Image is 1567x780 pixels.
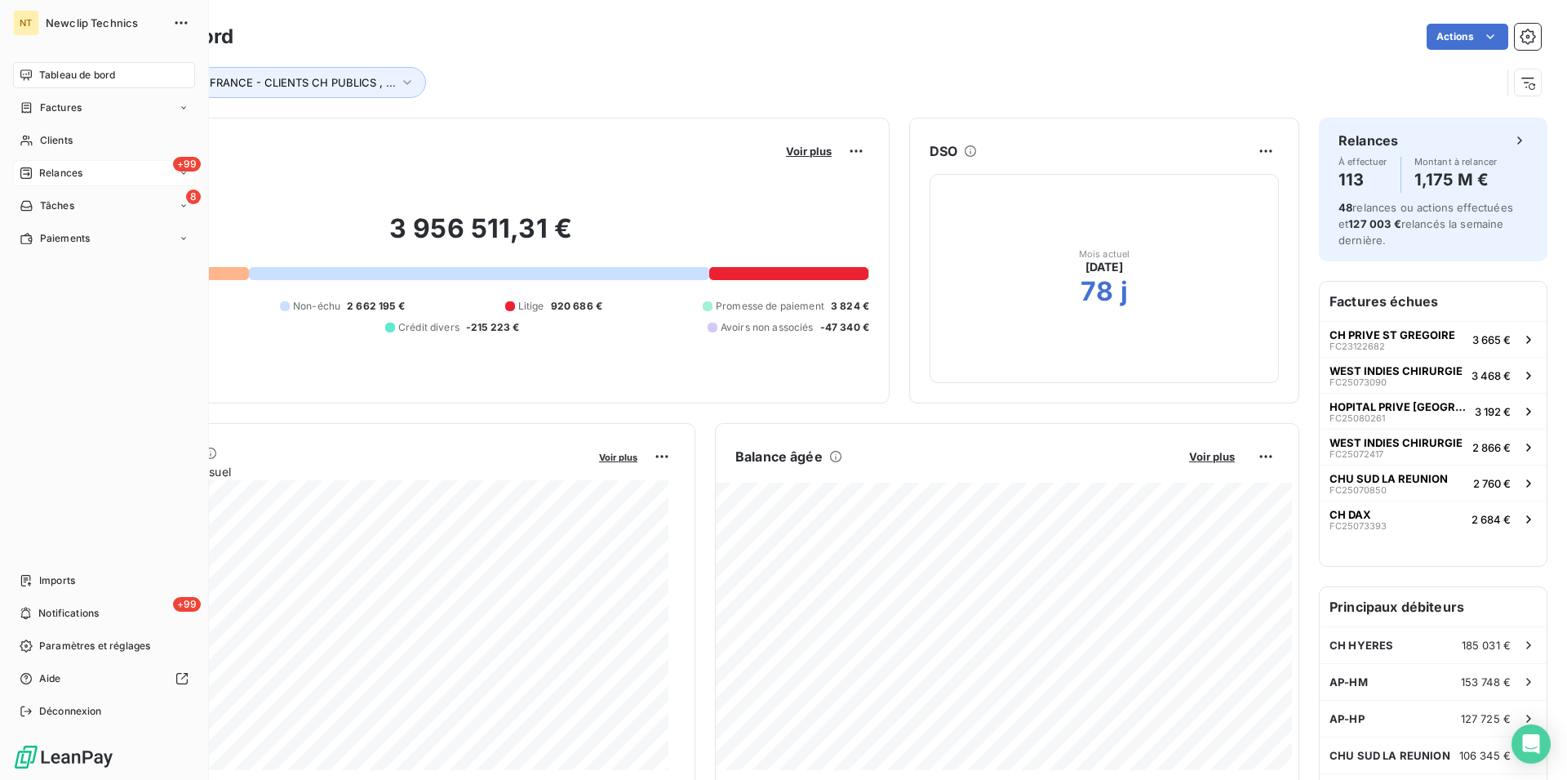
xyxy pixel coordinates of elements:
[1330,508,1371,521] span: CH DAX
[293,299,340,314] span: Non-échu
[1338,157,1387,167] span: À effectuer
[1330,364,1463,377] span: WEST INDIES CHIRURGIE
[92,463,588,480] span: Chiffre d'affaires mensuel
[1475,405,1511,418] span: 3 192 €
[1330,341,1385,351] span: FC23122682
[1330,400,1468,413] span: HOPITAL PRIVE [GEOGRAPHIC_DATA]
[1320,321,1547,357] button: CH PRIVE ST GREGOIREFC231226823 665 €
[92,212,869,261] h2: 3 956 511,31 €
[1330,413,1385,423] span: FC25080261
[1459,749,1511,762] span: 106 345 €
[1330,639,1393,652] span: CH HYERES
[1427,24,1508,50] button: Actions
[1414,167,1498,193] h4: 1,175 M €
[398,320,459,335] span: Crédit divers
[1473,477,1511,490] span: 2 760 €
[13,10,39,36] div: NT
[153,67,426,98] button: Tags : FRANCE - CLIENTS CH PUBLICS , ...
[173,597,201,612] span: +99
[1085,259,1124,275] span: [DATE]
[39,639,150,653] span: Paramètres et réglages
[1184,449,1240,464] button: Voir plus
[781,144,837,158] button: Voir plus
[40,198,74,213] span: Tâches
[721,320,814,335] span: Avoirs non associés
[173,157,201,172] span: +99
[13,666,195,692] a: Aide
[39,68,115,82] span: Tableau de bord
[40,100,82,115] span: Factures
[1461,712,1511,725] span: 127 725 €
[40,133,73,148] span: Clients
[1330,377,1387,387] span: FC25073090
[466,320,520,335] span: -215 223 €
[39,166,82,181] span: Relances
[13,744,114,770] img: Logo LeanPay
[1472,513,1511,526] span: 2 684 €
[820,320,869,335] span: -47 340 €
[1462,639,1511,652] span: 185 031 €
[1320,393,1547,429] button: HOPITAL PRIVE [GEOGRAPHIC_DATA]FC250802613 192 €
[1330,436,1463,449] span: WEST INDIES CHIRURGIE
[1121,275,1128,308] h2: j
[1189,450,1235,463] span: Voir plus
[518,299,544,314] span: Litige
[1330,749,1450,762] span: CHU SUD LA REUNION
[1330,328,1455,341] span: CH PRIVE ST GREGOIRE
[176,76,396,89] span: Tags : FRANCE - CLIENTS CH PUBLICS , ...
[1320,587,1547,626] h6: Principaux débiteurs
[1338,201,1513,247] span: relances ou actions effectuées et relancés la semaine dernière.
[1472,369,1511,382] span: 3 468 €
[1320,357,1547,393] button: WEST INDIES CHIRURGIEFC250730903 468 €
[1330,712,1365,725] span: AP-HP
[1320,429,1547,465] button: WEST INDIES CHIRURGIEFC250724172 866 €
[1330,485,1387,495] span: FC25070850
[1348,217,1401,230] span: 127 003 €
[1461,675,1511,689] span: 153 748 €
[1338,131,1398,150] h6: Relances
[1414,157,1498,167] span: Montant à relancer
[1330,449,1383,459] span: FC25072417
[39,704,102,719] span: Déconnexion
[1320,282,1547,321] h6: Factures échues
[347,299,405,314] span: 2 662 195 €
[1472,441,1511,454] span: 2 866 €
[930,141,957,161] h6: DSO
[786,145,832,158] span: Voir plus
[1079,249,1130,259] span: Mois actuel
[599,452,637,463] span: Voir plus
[38,606,99,621] span: Notifications
[831,299,869,314] span: 3 824 €
[186,189,201,204] span: 8
[1330,472,1448,485] span: CHU SUD LA REUNION
[39,671,61,686] span: Aide
[1512,724,1551,764] div: Open Intercom Messenger
[1330,675,1368,689] span: AP-HM
[594,449,642,464] button: Voir plus
[1320,465,1547,501] button: CHU SUD LA REUNIONFC250708502 760 €
[40,231,90,246] span: Paiements
[1472,333,1511,346] span: 3 665 €
[1338,167,1387,193] h4: 113
[1330,521,1387,531] span: FC25073393
[1081,275,1113,308] h2: 78
[1338,201,1352,214] span: 48
[46,16,163,29] span: Newclip Technics
[716,299,824,314] span: Promesse de paiement
[551,299,602,314] span: 920 686 €
[1320,501,1547,537] button: CH DAXFC250733932 684 €
[735,447,823,466] h6: Balance âgée
[39,573,75,588] span: Imports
